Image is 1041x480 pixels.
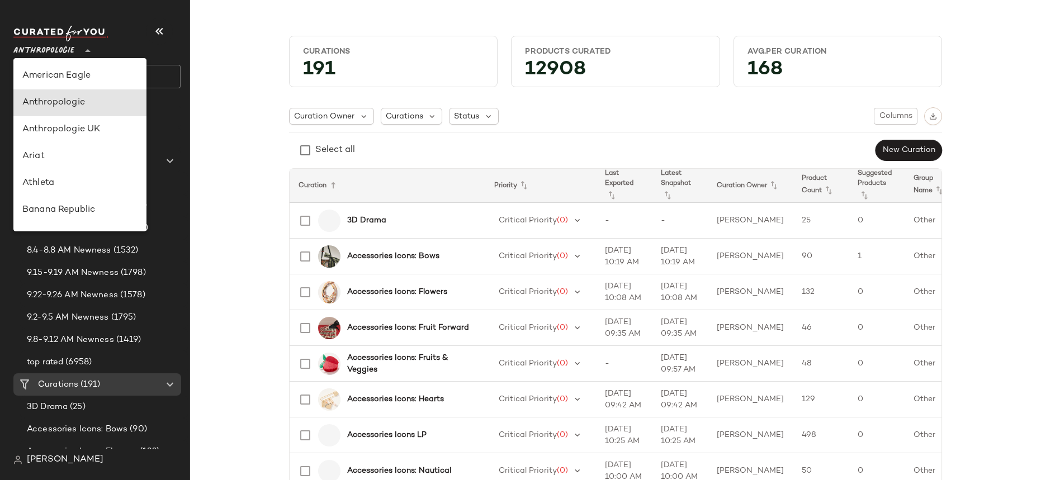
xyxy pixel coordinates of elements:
[557,395,568,403] span: (0)
[119,267,146,279] span: (1798)
[905,382,960,417] td: Other
[347,250,439,262] b: Accessories Icons: Bows
[109,311,136,324] span: (1795)
[596,417,652,453] td: [DATE] 10:25 AM
[708,274,793,310] td: [PERSON_NAME]
[27,401,68,414] span: 3D Drama
[849,203,905,239] td: 0
[347,352,472,376] b: Accessories Icons: Fruits & Veggies
[596,274,652,310] td: [DATE] 10:08 AM
[652,169,708,203] th: Latest Snapshot
[596,382,652,417] td: [DATE] 09:42 AM
[68,401,86,414] span: (25)
[499,467,557,475] span: Critical Priority
[315,144,355,157] div: Select all
[499,431,557,439] span: Critical Priority
[905,310,960,346] td: Other
[905,274,960,310] td: Other
[849,274,905,310] td: 0
[652,274,708,310] td: [DATE] 10:08 AM
[652,239,708,274] td: [DATE] 10:19 AM
[13,38,74,58] span: Anthropologie
[708,169,793,203] th: Curation Owner
[905,203,960,239] td: Other
[849,169,905,203] th: Suggested Products
[318,388,340,411] img: 104969597_070_b
[793,346,849,382] td: 48
[652,203,708,239] td: -
[708,346,793,382] td: [PERSON_NAME]
[905,417,960,453] td: Other
[138,445,160,458] span: (132)
[596,203,652,239] td: -
[111,155,124,168] span: (9)
[36,110,80,123] span: Dashboard
[557,288,568,296] span: (0)
[793,382,849,417] td: 129
[127,423,147,436] span: (90)
[708,417,793,453] td: [PERSON_NAME]
[882,146,935,155] span: New Curation
[499,395,557,403] span: Critical Priority
[849,310,905,346] td: 0
[499,252,557,260] span: Critical Priority
[557,431,568,439] span: (0)
[38,132,88,145] span: All Products
[876,140,942,161] button: New Curation
[38,378,78,391] span: Curations
[318,245,340,268] img: 99855405_030_b
[318,353,340,375] img: 105495212_060_b
[652,382,708,417] td: [DATE] 09:42 AM
[347,322,469,334] b: Accessories Icons: Fruit Forward
[27,356,63,369] span: top rated
[708,203,793,239] td: [PERSON_NAME]
[596,169,652,203] th: Last Exported
[499,324,557,332] span: Critical Priority
[120,199,147,212] span: (1185)
[557,324,568,332] span: (0)
[294,111,354,122] span: Curation Owner
[652,346,708,382] td: [DATE] 09:57 AM
[525,46,706,57] div: Products Curated
[499,359,557,368] span: Critical Priority
[27,311,109,324] span: 9.2-9.5 AM Newness
[118,289,145,302] span: (1578)
[596,310,652,346] td: [DATE] 09:35 AM
[27,423,127,436] span: Accessories Icons: Bows
[347,286,447,298] b: Accessories Icons: Flowers
[13,455,22,464] img: svg%3e
[557,252,568,260] span: (0)
[516,61,714,82] div: 12908
[27,199,120,212] span: 8.18-8.22 AM Newness
[347,215,386,226] b: 3D Drama
[27,453,103,467] span: [PERSON_NAME]
[499,288,557,296] span: Critical Priority
[27,445,138,458] span: Accessories Icons: Flowers
[318,281,340,303] img: 105045553_067_b
[557,216,568,225] span: (0)
[849,382,905,417] td: 0
[596,346,652,382] td: -
[793,203,849,239] td: 25
[652,310,708,346] td: [DATE] 09:35 AM
[793,417,849,453] td: 498
[114,334,141,346] span: (1419)
[120,222,148,235] span: (1284)
[18,111,29,122] img: svg%3e
[347,393,444,405] b: Accessories Icons: Hearts
[27,244,111,257] span: 8.4-8.8 AM Newness
[929,112,937,120] img: svg%3e
[557,359,568,368] span: (0)
[708,310,793,346] td: [PERSON_NAME]
[905,239,960,274] td: Other
[13,26,108,41] img: cfy_white_logo.C9jOOHJF.svg
[879,112,912,121] span: Columns
[793,310,849,346] td: 46
[294,61,493,82] div: 191
[290,169,485,203] th: Curation
[119,177,143,190] span: (664)
[747,46,928,57] div: Avg.per Curation
[874,108,917,125] button: Columns
[485,169,596,203] th: Priority
[652,417,708,453] td: [DATE] 10:25 AM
